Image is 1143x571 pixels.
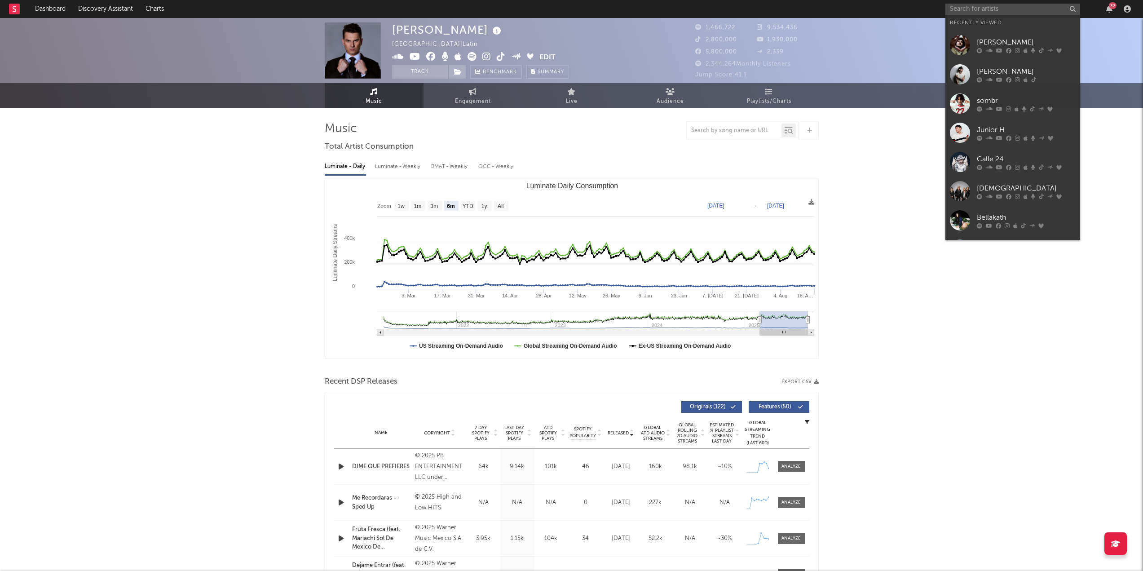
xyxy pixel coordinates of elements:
input: Search by song name or URL [687,127,781,134]
div: Calle 24 [977,154,1076,164]
text: [DATE] [767,203,784,209]
button: Track [392,65,448,79]
a: Fruta Fresca (feat. Mariachi Sol De Mexico De [PERSON_NAME]) [352,525,411,552]
a: Engagement [424,83,522,108]
div: 104k [536,534,565,543]
div: 46 [570,462,601,471]
div: BMAT - Weekly [431,159,469,174]
text: 28. Apr [536,293,552,298]
div: sombr [977,95,1076,106]
text: Luminate Daily Streams [331,224,338,281]
div: 98.1k [675,462,705,471]
div: [PERSON_NAME] [977,66,1076,77]
text: Ex-US Streaming On-Demand Audio [638,343,731,349]
div: [GEOGRAPHIC_DATA] | Latin [392,39,488,50]
text: 1m [414,203,421,209]
span: Features ( 50 ) [755,404,796,410]
span: Live [566,96,578,107]
button: Edit [539,52,556,63]
text: 1w [397,203,405,209]
text: 12. May [569,293,587,298]
span: 1,930,000 [757,37,798,43]
text: 9. Jun [638,293,652,298]
span: Summary [538,70,564,75]
a: Bellakath [945,206,1080,235]
div: N/A [675,498,705,507]
text: 14. Apr [502,293,518,298]
span: 1,466,722 [695,25,735,31]
div: © 2025 Warner Music Mexico S.A. de C.V. [415,522,464,555]
div: 9.14k [503,462,532,471]
a: Junior H [945,118,1080,147]
div: Junior H [977,124,1076,135]
span: Playlists/Charts [747,96,791,107]
span: Audience [657,96,684,107]
div: 37 [1109,2,1117,9]
a: DIME QUE PREFIERES [352,462,411,471]
span: Benchmark [483,67,517,78]
div: N/A [469,498,498,507]
a: [DEMOGRAPHIC_DATA] [945,177,1080,206]
a: Me Recordaras - Sped Up [352,494,411,511]
span: 5,800,000 [695,49,737,55]
div: N/A [710,498,740,507]
div: © 2025 High and Low HITS [415,492,464,513]
div: 101k [536,462,565,471]
span: 2,344,264 Monthly Listeners [695,61,791,67]
text: 400k [344,235,355,241]
text: 21. [DATE] [734,293,758,298]
text: YTD [462,203,473,209]
div: 64k [469,462,498,471]
button: Summary [526,65,569,79]
div: Luminate - Weekly [375,159,422,174]
span: Released [608,430,629,436]
span: Last Day Spotify Plays [503,425,526,441]
svg: Luminate Daily Consumption [325,178,819,358]
text: 7. [DATE] [702,293,723,298]
text: 4. Aug [773,293,787,298]
button: Export CSV [781,379,819,385]
div: [DEMOGRAPHIC_DATA] [977,183,1076,194]
text: Luminate Daily Consumption [526,182,618,190]
div: Bellakath [977,212,1076,223]
div: [PERSON_NAME] [977,37,1076,48]
span: 9,534,436 [757,25,798,31]
a: [PERSON_NAME] [945,31,1080,60]
button: Originals(122) [681,401,742,413]
div: 34 [570,534,601,543]
div: OCC - Weekly [478,159,514,174]
span: Global Rolling 7D Audio Streams [675,422,700,444]
text: 1y [481,203,487,209]
button: 37 [1106,5,1112,13]
div: 1.15k [503,534,532,543]
text: All [498,203,503,209]
span: 7 Day Spotify Plays [469,425,493,441]
a: Cardi B [945,235,1080,264]
a: Audience [621,83,720,108]
text: 3m [430,203,438,209]
a: Benchmark [470,65,522,79]
div: N/A [536,498,565,507]
button: Features(50) [749,401,809,413]
a: Live [522,83,621,108]
div: 160k [640,462,671,471]
text: 6m [447,203,455,209]
span: Estimated % Playlist Streams Last Day [710,422,734,444]
span: Recent DSP Releases [325,376,397,387]
div: ~ 30 % [710,534,740,543]
text: 0 [352,283,354,289]
text: 23. Jun [671,293,687,298]
span: 2,800,000 [695,37,737,43]
span: Copyright [424,430,450,436]
div: [DATE] [606,534,636,543]
div: 52.2k [640,534,671,543]
text: 26. May [602,293,620,298]
div: Name [352,429,411,436]
div: 0 [570,498,601,507]
div: N/A [675,534,705,543]
div: Luminate - Daily [325,159,366,174]
text: [DATE] [707,203,724,209]
text: Zoom [377,203,391,209]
